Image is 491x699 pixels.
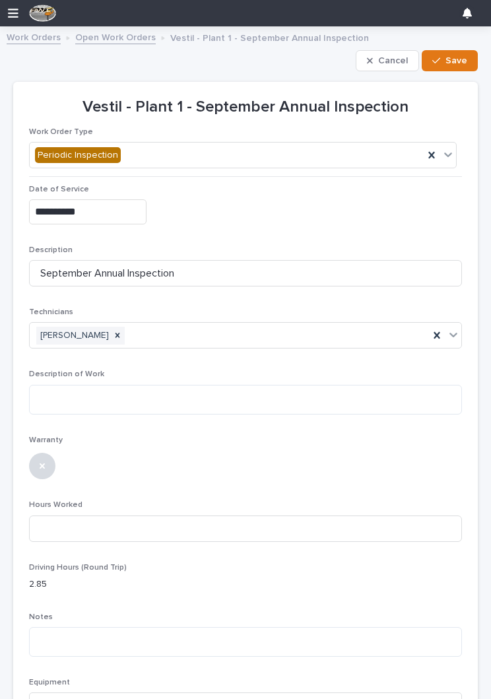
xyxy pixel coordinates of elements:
span: Description of Work [29,370,104,378]
p: Vestil - Plant 1 - September Annual Inspection [170,30,369,44]
img: F4NWVRlRhyjtPQOJfFs5 [29,5,57,22]
span: Technicians [29,308,73,316]
span: Warranty [29,436,63,444]
p: Vestil - Plant 1 - September Annual Inspection [29,98,462,117]
p: 2.85 [29,578,462,591]
button: Save [422,50,478,71]
span: Cancel [378,55,408,67]
span: Date of Service [29,185,89,193]
span: Hours Worked [29,501,82,509]
span: Notes [29,613,53,621]
div: Periodic Inspection [35,147,121,164]
a: Work Orders [7,29,61,44]
span: Description [29,246,73,254]
span: Save [445,55,467,67]
div: [PERSON_NAME] [36,327,110,345]
span: Equipment [29,679,70,686]
a: Open Work Orders [75,29,156,44]
button: Cancel [356,50,419,71]
span: Work Order Type [29,128,93,136]
span: Driving Hours (Round Trip) [29,564,127,572]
